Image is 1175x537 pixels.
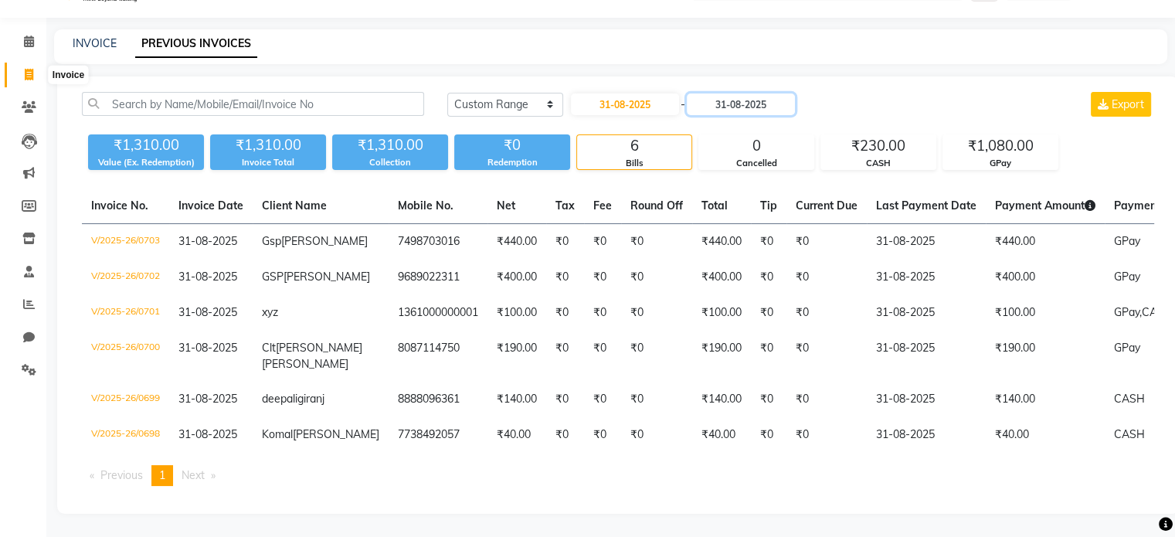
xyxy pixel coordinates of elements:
[796,199,857,212] span: Current Due
[751,260,786,295] td: ₹0
[986,224,1105,260] td: ₹440.00
[178,427,237,441] span: 31-08-2025
[82,331,169,382] td: V/2025-26/0700
[621,260,692,295] td: ₹0
[281,234,368,248] span: [PERSON_NAME]
[786,224,867,260] td: ₹0
[867,331,986,382] td: 31-08-2025
[621,224,692,260] td: ₹0
[986,295,1105,331] td: ₹100.00
[1114,427,1145,441] span: CASH
[1114,234,1140,248] span: GPay
[82,224,169,260] td: V/2025-26/0703
[867,260,986,295] td: 31-08-2025
[751,331,786,382] td: ₹0
[389,417,487,453] td: 7738492057
[262,234,281,248] span: Gsp
[389,260,487,295] td: 9689022311
[210,156,326,169] div: Invoice Total
[1114,305,1142,319] span: GPay,
[82,465,1154,486] nav: Pagination
[621,331,692,382] td: ₹0
[297,392,324,406] span: giranj
[621,417,692,453] td: ₹0
[577,157,691,170] div: Bills
[876,199,976,212] span: Last Payment Date
[389,331,487,382] td: 8087114750
[1114,392,1145,406] span: CASH
[577,135,691,157] div: 6
[332,134,448,156] div: ₹1,310.00
[487,382,546,417] td: ₹140.00
[1091,92,1151,117] button: Export
[262,392,297,406] span: deepali
[159,468,165,482] span: 1
[182,468,205,482] span: Next
[699,135,813,157] div: 0
[178,234,237,248] span: 31-08-2025
[867,224,986,260] td: 31-08-2025
[546,331,584,382] td: ₹0
[178,270,237,284] span: 31-08-2025
[621,295,692,331] td: ₹0
[82,417,169,453] td: V/2025-26/0698
[262,305,278,319] span: xyz
[82,295,169,331] td: V/2025-26/0701
[389,295,487,331] td: 1361000000001
[49,66,88,84] div: Invoice
[262,341,362,371] span: [PERSON_NAME] [PERSON_NAME]
[1112,97,1144,111] span: Export
[91,199,148,212] span: Invoice No.
[487,260,546,295] td: ₹400.00
[786,331,867,382] td: ₹0
[1114,341,1140,355] span: GPay
[487,417,546,453] td: ₹40.00
[178,199,243,212] span: Invoice Date
[262,341,276,355] span: Clt
[867,382,986,417] td: 31-08-2025
[786,295,867,331] td: ₹0
[701,199,728,212] span: Total
[943,135,1058,157] div: ₹1,080.00
[262,270,284,284] span: GSP
[178,392,237,406] span: 31-08-2025
[100,468,143,482] span: Previous
[546,295,584,331] td: ₹0
[751,295,786,331] td: ₹0
[82,382,169,417] td: V/2025-26/0699
[786,417,867,453] td: ₹0
[332,156,448,169] div: Collection
[262,199,327,212] span: Client Name
[546,260,584,295] td: ₹0
[546,382,584,417] td: ₹0
[454,134,570,156] div: ₹0
[584,417,621,453] td: ₹0
[1142,305,1173,319] span: CASH
[867,295,986,331] td: 31-08-2025
[630,199,683,212] span: Round Off
[487,331,546,382] td: ₹190.00
[821,157,936,170] div: CASH
[760,199,777,212] span: Tip
[398,199,453,212] span: Mobile No.
[88,156,204,169] div: Value (Ex. Redemption)
[487,224,546,260] td: ₹440.00
[178,305,237,319] span: 31-08-2025
[986,382,1105,417] td: ₹140.00
[555,199,575,212] span: Tax
[986,331,1105,382] td: ₹190.00
[692,417,751,453] td: ₹40.00
[454,156,570,169] div: Redemption
[593,199,612,212] span: Fee
[584,295,621,331] td: ₹0
[692,260,751,295] td: ₹400.00
[786,260,867,295] td: ₹0
[210,134,326,156] div: ₹1,310.00
[1114,270,1140,284] span: GPay
[584,224,621,260] td: ₹0
[546,417,584,453] td: ₹0
[751,417,786,453] td: ₹0
[692,331,751,382] td: ₹190.00
[584,331,621,382] td: ₹0
[82,260,169,295] td: V/2025-26/0702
